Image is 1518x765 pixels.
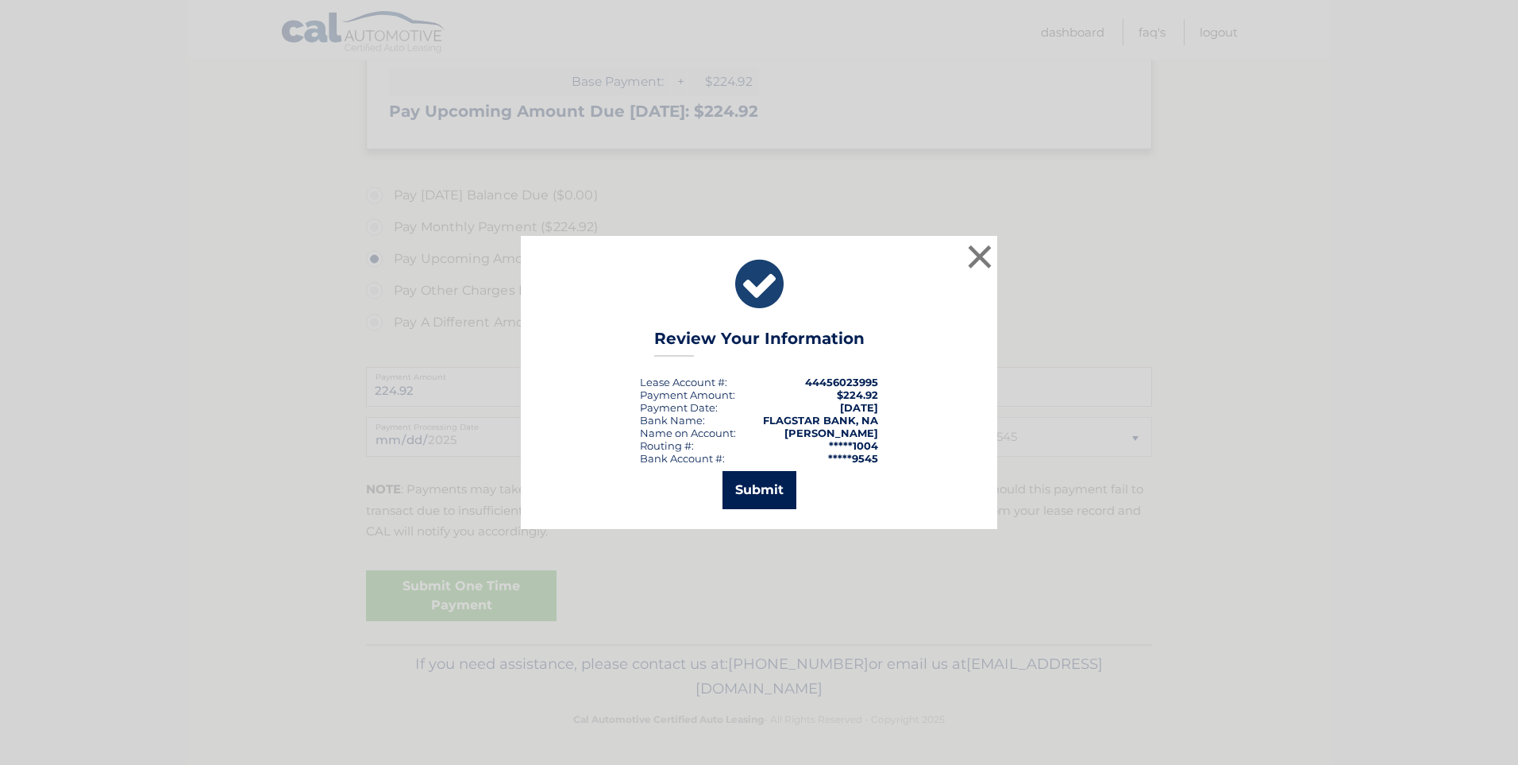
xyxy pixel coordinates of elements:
div: Name on Account: [640,427,736,439]
div: Bank Account #: [640,452,725,465]
div: Routing #: [640,439,694,452]
div: Bank Name: [640,414,705,427]
button: × [964,241,996,272]
strong: FLAGSTAR BANK, NA [763,414,878,427]
div: : [640,401,718,414]
div: Lease Account #: [640,376,727,388]
strong: [PERSON_NAME] [784,427,878,439]
span: $224.92 [837,388,878,401]
div: Payment Amount: [640,388,735,401]
span: [DATE] [840,401,878,414]
strong: 44456023995 [805,376,878,388]
button: Submit [722,471,796,509]
span: Payment Date [640,401,715,414]
h3: Review Your Information [654,329,865,357]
